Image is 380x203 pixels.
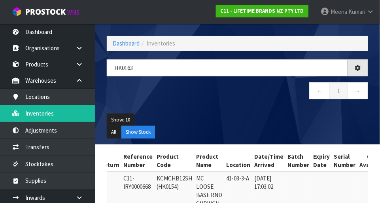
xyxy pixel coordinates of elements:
span: Kumari [348,8,365,15]
th: Expiry Date [312,150,332,172]
th: Location [225,150,253,172]
span: 5 [368,175,376,182]
input: Search inventories [107,59,348,76]
th: Product Name [195,150,225,172]
img: cube-alt.png [12,7,22,17]
button: Show: 10 [107,114,134,126]
button: Show Stock [121,126,155,138]
a: Dashboard [113,40,140,47]
th: Batch Number [286,150,312,172]
strong: C11 - LIFETIME BRANDS NZ PTY LTD [220,8,304,14]
nav: Page navigation [107,82,368,102]
small: WMS [67,9,79,16]
th: Reference Number [122,150,155,172]
button: All [107,126,121,138]
span: Inventories [147,40,175,47]
span: Meena [331,8,347,15]
a: → [347,82,368,99]
th: Date/Time Arrived [253,150,286,172]
span: ProStock [25,7,66,17]
th: Return [98,150,122,172]
th: Serial Number [332,150,358,172]
a: ← [309,82,330,99]
a: 1 [330,82,348,99]
th: Product Code [155,150,195,172]
a: C11 - LIFETIME BRANDS NZ PTY LTD [216,5,308,17]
